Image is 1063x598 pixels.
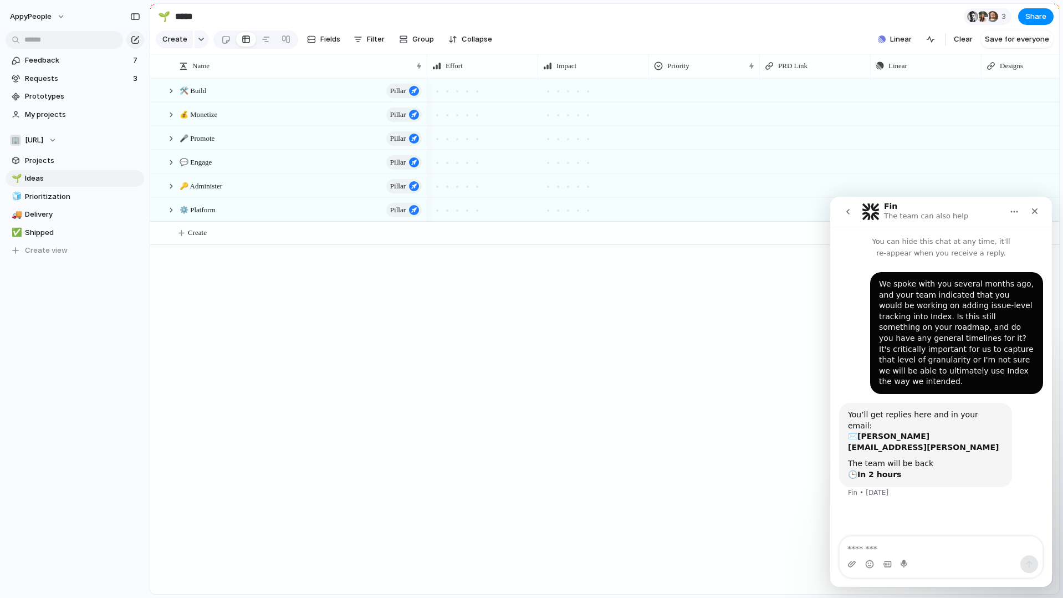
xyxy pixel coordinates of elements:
span: Collapse [462,34,492,45]
button: Fields [303,30,345,48]
span: Create [162,34,187,45]
button: 🌱 [10,173,21,184]
span: 3 [1001,11,1009,22]
span: [URL] [25,135,43,146]
button: Pillar [386,108,422,122]
button: Pillar [386,84,422,98]
a: Feedback7 [6,52,144,69]
span: Pillar [390,202,406,218]
span: Share [1025,11,1046,22]
button: Share [1018,8,1054,25]
span: Prioritization [25,191,140,202]
button: AppyPeople [5,8,71,25]
div: 🌱 [12,172,19,185]
a: Requests3 [6,70,144,87]
span: AppyPeople [10,11,52,22]
span: Linear [890,34,912,45]
div: ✅ [12,226,19,239]
span: Group [412,34,434,45]
iframe: Intercom live chat [830,197,1052,587]
span: Filter [367,34,385,45]
span: ⚙️ Platform [180,203,216,216]
a: Projects [6,152,144,169]
span: 💬 Engage [180,155,212,168]
span: Fields [320,34,340,45]
span: My projects [25,109,140,120]
span: Create view [25,245,68,256]
div: 🚚Delivery [6,206,144,223]
span: Name [192,60,209,71]
span: Pillar [390,83,406,99]
a: ✅Shipped [6,224,144,241]
button: Group [393,30,439,48]
div: 🏢 [10,135,21,146]
span: Save for everyone [985,34,1049,45]
span: Feedback [25,55,130,66]
button: Pillar [386,203,422,217]
span: 🎤 Promote [180,131,214,144]
button: 🚚 [10,209,21,220]
span: Impact [556,60,576,71]
span: 7 [133,55,140,66]
span: Priority [667,60,689,71]
a: Prototypes [6,88,144,105]
span: Effort [446,60,463,71]
button: Clear [949,30,977,48]
div: 🌱 [158,9,170,24]
button: Create [156,30,193,48]
span: Pillar [390,178,406,194]
span: 🔑 Administer [180,179,222,192]
button: Save for everyone [980,30,1054,48]
a: 🧊Prioritization [6,188,144,205]
span: Pillar [390,107,406,122]
span: 💰 Monetize [180,108,217,120]
div: 🧊 [12,190,19,203]
span: Pillar [390,131,406,146]
span: 3 [133,73,140,84]
a: 🌱Ideas [6,170,144,187]
span: Designs [1000,60,1023,71]
span: Prototypes [25,91,140,102]
a: My projects [6,106,144,123]
span: Linear [888,60,907,71]
button: Pillar [386,131,422,146]
button: Filter [349,30,389,48]
span: Ideas [25,173,140,184]
button: Create view [6,242,144,259]
button: Pillar [386,155,422,170]
span: Requests [25,73,130,84]
span: Delivery [25,209,140,220]
button: Linear [873,31,916,48]
span: Shipped [25,227,140,238]
div: 🚚 [12,208,19,221]
span: Pillar [390,155,406,170]
button: Collapse [444,30,497,48]
button: 🏢[URL] [6,132,144,149]
button: Pillar [386,179,422,193]
span: 🛠️ Build [180,84,206,96]
span: Projects [25,155,140,166]
button: 🌱 [155,8,173,25]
